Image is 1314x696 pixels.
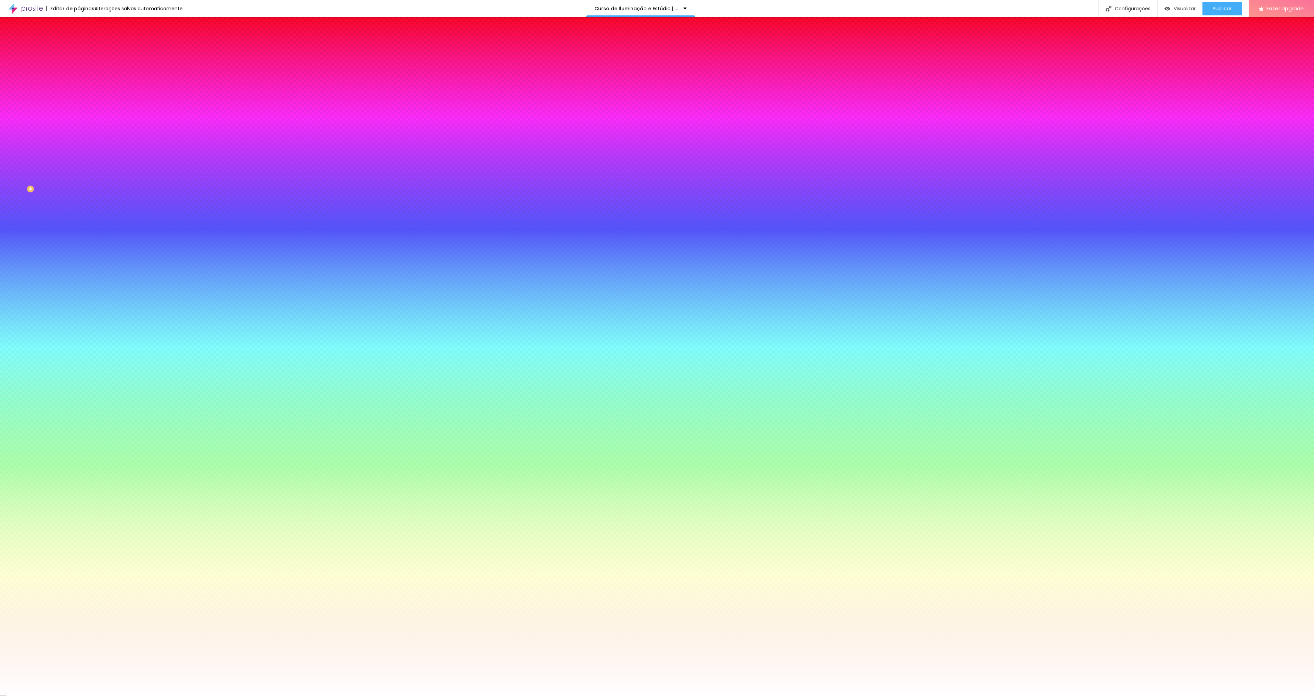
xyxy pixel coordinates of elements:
[1213,6,1232,11] span: Publicar
[1164,6,1170,12] img: view-1.svg
[1202,2,1242,15] button: Publicar
[1174,6,1196,11] span: Visualizar
[594,6,678,11] p: Curso de Iluminação e Estúdio | Aprenda tudo sobre Flash | Contagem BH
[94,6,183,11] div: Alterações salvas automaticamente
[1106,6,1111,12] img: Icone
[1158,2,1202,15] button: Visualizar
[46,6,94,11] div: Editor de páginas
[1266,5,1304,11] span: Fazer Upgrade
